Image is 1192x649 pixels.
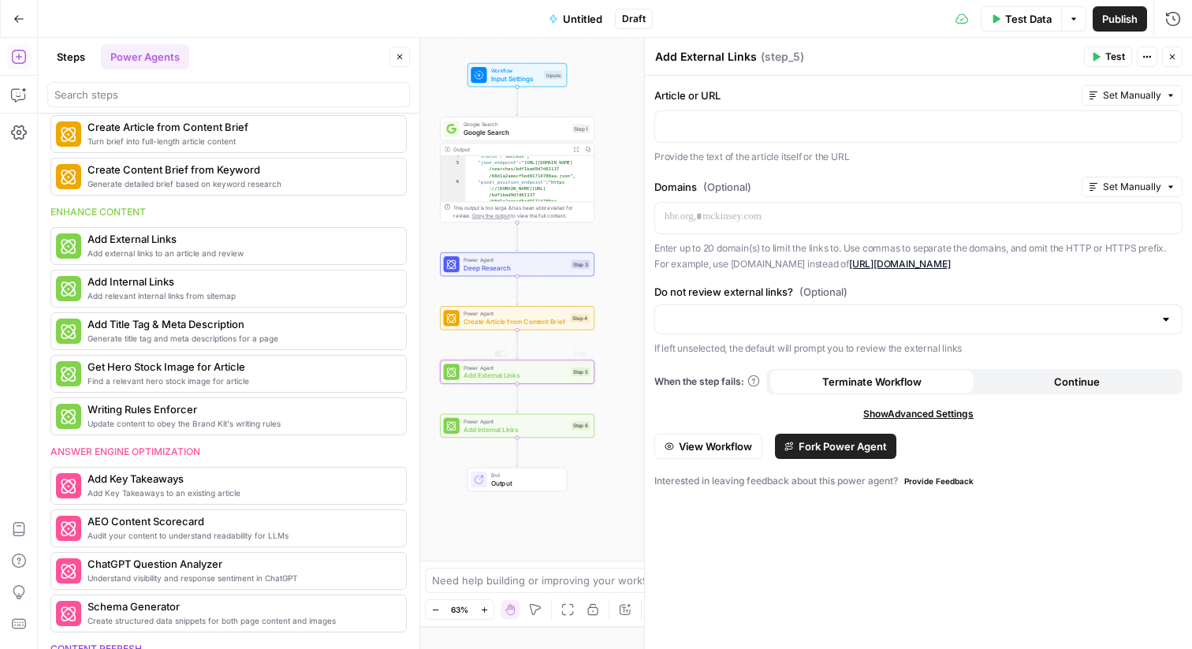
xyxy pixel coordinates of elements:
div: EndOutput [440,468,594,491]
div: WorkflowInput SettingsInputs [440,63,594,87]
span: Show Advanced Settings [863,407,974,421]
span: Add Title Tag & Meta Description [88,316,393,332]
span: Find a relevant hero stock image for article [88,375,393,387]
div: Google SearchGoogle SearchStep 1Output "status":"Success", "json_endpoint":"[URL][DOMAIN_NAME] /s... [440,117,594,222]
div: 4 [441,153,466,159]
button: Power Agents [101,44,189,69]
span: Writing Rules Enforcer [88,401,393,417]
span: Add Key Takeaways [88,471,393,487]
div: 5 [441,160,466,180]
g: Edge from step_1 to step_3 [516,222,519,252]
div: Step 4 [571,314,590,323]
span: Turn brief into full-length article content [88,135,393,147]
span: Create structured data snippets for both page content and images [88,614,393,627]
g: Edge from start to step_1 [516,87,519,116]
label: Article or URL [654,88,1075,103]
span: Power Agent [464,364,567,371]
span: ChatGPT Question Analyzer [88,556,393,572]
span: Continue [1054,374,1100,390]
span: Input Settings [491,73,541,84]
g: Edge from step_6 to end [516,438,519,467]
span: Set Manually [1103,180,1161,194]
span: Fork Power Agent [799,438,887,454]
span: Add Internal Links [464,424,567,435]
label: Do not review external links? [654,284,1183,300]
span: Create Article from Content Brief [464,317,567,327]
div: Answer engine optimization [50,445,407,459]
label: Domains [654,179,1075,195]
button: Set Manually [1082,177,1183,197]
span: Google Search [464,121,568,129]
span: Deep Research [464,263,567,273]
button: Provide Feedback [898,472,980,490]
span: Add External Links [88,231,393,247]
span: Add external links to an article and review [88,247,393,259]
button: Untitled [539,6,612,32]
div: 6 [441,179,466,211]
span: Draft [622,12,646,26]
span: End [491,471,559,479]
span: 63% [451,603,468,616]
span: Test Data [1005,11,1052,27]
input: Search steps [54,87,403,103]
span: (Optional) [703,179,751,195]
div: Step 1 [572,125,590,133]
span: Add External Links [464,371,567,381]
span: Copy the output [472,213,510,219]
span: Test [1105,50,1125,64]
span: Set Manually [1103,88,1161,103]
span: Power Agent [464,255,567,263]
button: Steps [47,44,95,69]
div: Step 3 [571,260,590,269]
textarea: Add External Links [655,49,757,65]
span: Create Content Brief from Keyword [88,162,393,177]
div: Interested in leaving feedback about this power agent? [654,472,1183,490]
span: Add Key Takeaways to an existing article [88,487,393,499]
button: Fork Power Agent [775,434,896,459]
div: Output [453,145,567,153]
div: This output is too large & has been abbreviated for review. to view the full content. [453,204,590,220]
span: Power Agent [464,310,567,318]
div: Step 6 [571,421,590,430]
button: Publish [1093,6,1147,32]
span: (Optional) [799,284,847,300]
span: Add relevant internal links from sitemap [88,289,393,302]
button: View Workflow [654,434,762,459]
g: Edge from step_4 to step_5 [516,330,519,360]
span: Untitled [563,11,602,27]
div: Power AgentDeep ResearchStep 3 [440,252,594,276]
p: Provide the text of the article itself or the URL [654,149,1183,165]
span: Power Agent [464,417,567,425]
span: Understand visibility and response sentiment in ChatGPT [88,572,393,584]
span: Publish [1102,11,1138,27]
button: Continue [974,369,1179,394]
div: Enhance content [50,205,407,219]
span: Update content to obey the Brand Kit's writing rules [88,417,393,430]
span: Audit your content to understand readability for LLMs [88,529,393,542]
div: Power AgentCreate Article from Content BriefStep 4 [440,306,594,330]
div: Power AgentAdd External LinksStep 5Test [440,360,594,384]
button: Test Data [981,6,1061,32]
span: Generate title tag and meta descriptions for a page [88,332,393,345]
span: Add Internal Links [88,274,393,289]
button: Test [1084,47,1132,67]
a: When the step fails: [654,375,760,389]
span: View Workflow [679,438,752,454]
div: Power AgentAdd Internal LinksStep 6 [440,414,594,438]
span: Workflow [491,66,541,74]
a: [URL][DOMAIN_NAME] [849,258,951,270]
span: Output [491,478,559,488]
span: Terminate Workflow [822,374,922,390]
span: ( step_5 ) [761,49,804,65]
g: Edge from step_3 to step_4 [516,276,519,305]
span: AEO Content Scorecard [88,513,393,529]
button: Set Manually [1082,85,1183,106]
span: Create Article from Content Brief [88,119,393,135]
span: Schema Generator [88,599,393,614]
span: Get Hero Stock Image for Article [88,359,393,375]
p: Enter up to 20 domain(s) to limit the links to. Use commas to separate the domains, and omit the ... [654,241,1183,271]
span: Provide Feedback [904,475,974,487]
div: Step 5 [571,367,590,376]
div: Inputs [544,70,562,79]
